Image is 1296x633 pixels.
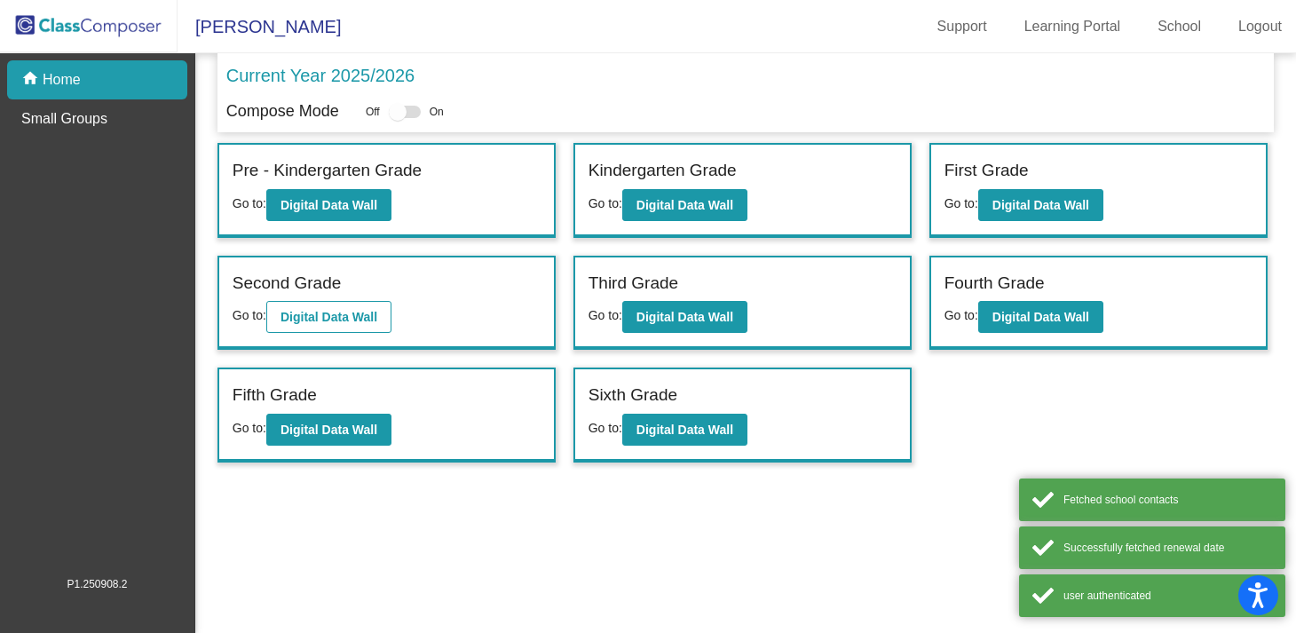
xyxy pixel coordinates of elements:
button: Digital Data Wall [266,189,391,221]
b: Digital Data Wall [281,423,377,437]
label: Second Grade [233,271,342,297]
label: First Grade [944,158,1029,184]
button: Digital Data Wall [978,301,1103,333]
b: Digital Data Wall [281,198,377,212]
div: Successfully fetched renewal date [1063,540,1272,556]
span: Go to: [944,196,978,210]
a: Logout [1224,12,1296,41]
b: Digital Data Wall [636,310,733,324]
a: School [1143,12,1215,41]
button: Digital Data Wall [622,414,747,446]
div: user authenticated [1063,588,1272,604]
button: Digital Data Wall [978,189,1103,221]
p: Small Groups [21,108,107,130]
a: Learning Portal [1010,12,1135,41]
button: Digital Data Wall [266,414,391,446]
span: Off [366,104,380,120]
button: Digital Data Wall [622,301,747,333]
span: Go to: [589,196,622,210]
button: Digital Data Wall [266,301,391,333]
label: Fourth Grade [944,271,1045,297]
button: Digital Data Wall [622,189,747,221]
span: Go to: [233,421,266,435]
b: Digital Data Wall [992,310,1089,324]
p: Home [43,69,81,91]
div: Fetched school contacts [1063,492,1272,508]
p: Current Year 2025/2026 [226,62,415,89]
label: Sixth Grade [589,383,677,408]
label: Kindergarten Grade [589,158,737,184]
b: Digital Data Wall [281,310,377,324]
b: Digital Data Wall [992,198,1089,212]
span: Go to: [589,421,622,435]
span: On [430,104,444,120]
a: Support [923,12,1001,41]
label: Pre - Kindergarten Grade [233,158,422,184]
label: Third Grade [589,271,678,297]
mat-icon: home [21,69,43,91]
span: [PERSON_NAME] [178,12,341,41]
span: Go to: [944,308,978,322]
b: Digital Data Wall [636,423,733,437]
p: Compose Mode [226,99,339,123]
label: Fifth Grade [233,383,317,408]
span: Go to: [589,308,622,322]
span: Go to: [233,196,266,210]
b: Digital Data Wall [636,198,733,212]
span: Go to: [233,308,266,322]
